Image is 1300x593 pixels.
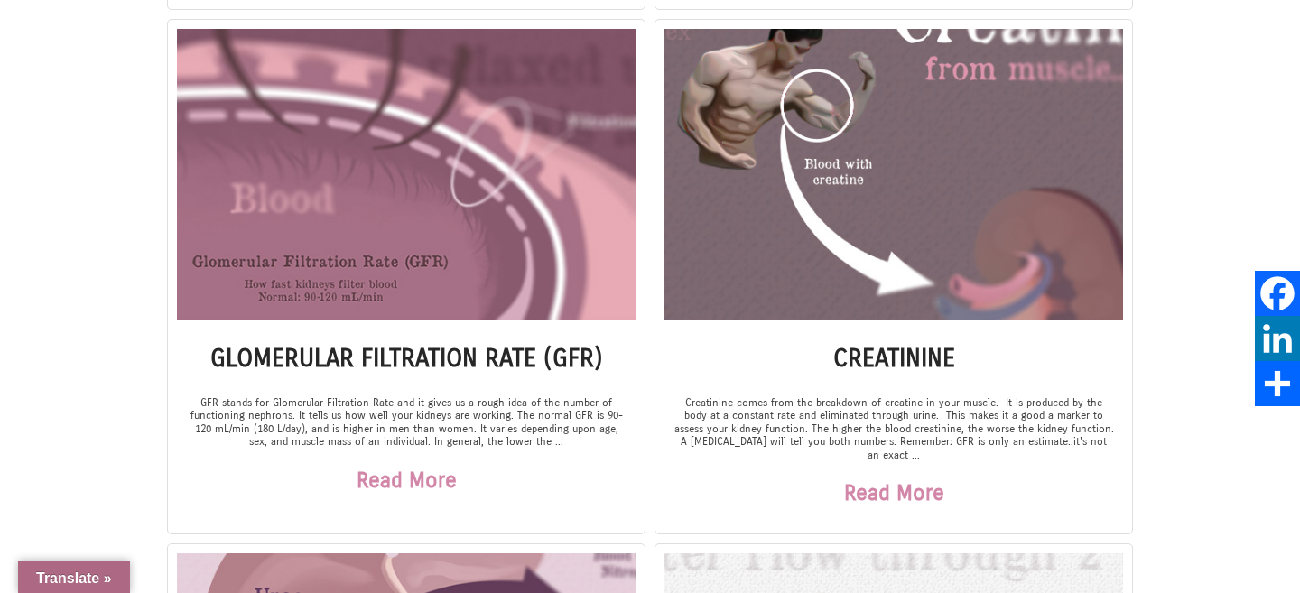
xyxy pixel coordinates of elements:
[36,570,112,586] span: Translate »
[1255,271,1300,316] a: Facebook
[210,343,603,374] a: Glomerular Filtration Rate (GFR)
[1255,316,1300,361] a: LinkedIn
[186,396,627,512] div: GFR stands for Glomerular Filtration Rate and it gives us a rough idea of the number of functioni...
[833,343,955,374] a: Creatinine
[673,396,1114,524] div: Creatinine comes from the breakdown of creatine in your muscle. It is produced by the body at a c...
[844,461,944,524] a: Read More
[357,449,457,512] a: Read More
